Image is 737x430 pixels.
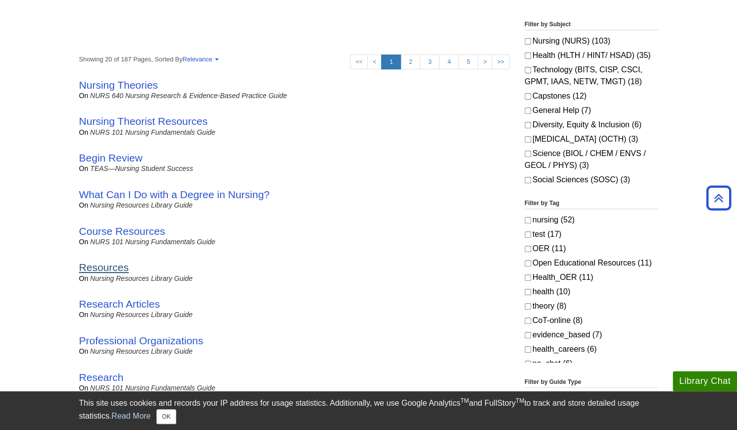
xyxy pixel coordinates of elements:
a: Research [79,372,124,383]
ul: Search Pagination [350,54,509,69]
a: 3 [420,54,440,69]
a: Resources [79,262,129,273]
a: Begin Review [79,152,143,163]
a: What Can I Do with a Degree in Nursing? [79,189,270,200]
input: Capstones (12) [525,93,531,100]
a: Research Articles [79,298,160,310]
legend: Filter by Tag [525,199,658,209]
a: NURS 101 Nursing Fundamentals Guide [90,384,215,392]
a: NURS 640 Nursing Research & Evidence-Based Practice Guide [90,92,287,100]
label: nursing (52) [525,214,658,226]
a: Relevance [183,55,217,63]
input: nursing (52) [525,217,531,223]
legend: Filter by Subject [525,20,658,30]
label: theory (8) [525,300,658,312]
input: test (17) [525,231,531,238]
div: This site uses cookies and records your IP address for usage statistics. Additionally, we use Goo... [79,397,658,424]
input: no_chat (6) [525,361,531,367]
a: Read More [111,412,150,420]
label: health (10) [525,286,658,298]
legend: Filter by Guide Type [525,377,658,388]
a: Nursing Theorist Resources [79,115,208,127]
a: NURS 101 Nursing Fundamentals Guide [90,128,215,136]
a: NURS 101 Nursing Fundamentals Guide [90,238,215,246]
label: Social Sciences (SOSC) (3) [525,174,658,186]
a: 5 [458,54,478,69]
span: on [79,311,89,319]
a: Nursing Resources Library Guide [90,347,193,355]
label: OER (11) [525,243,658,255]
sup: TM [460,397,469,404]
input: Health_OER (11) [525,274,531,281]
label: Science (BIOL / CHEM / ENVS / GEOL / PHYS) (3) [525,148,658,171]
button: Close [156,409,176,424]
label: no_chat (6) [525,358,658,370]
button: Library Chat [673,371,737,391]
a: Nursing Theories [79,79,158,91]
span: on [79,384,89,392]
span: on [79,274,89,282]
input: Open Educational Resources (11) [525,260,531,267]
input: health (10) [525,289,531,295]
span: on [79,238,89,246]
span: on [79,201,89,209]
input: health_careers (6) [525,346,531,353]
label: General Help (7) [525,105,658,116]
input: Health (HLTH / HINT/ HSAD) (35) [525,53,531,59]
a: Nursing Resources Library Guide [90,311,193,319]
a: Nursing Resources Library Guide [90,274,193,282]
a: TEAS—Nursing Student Success [90,164,193,172]
label: health_careers (6) [525,343,658,355]
input: Nursing (NURS) (103) [525,38,531,45]
label: Nursing (NURS) (103) [525,35,658,47]
input: Science (BIOL / CHEM / ENVS / GEOL / PHYS) (3) [525,151,531,157]
input: Social Sciences (SOSC) (3) [525,177,531,183]
a: Nursing Resources Library Guide [90,201,193,209]
a: > [478,54,492,69]
input: Diversity, Equity & Inclusion (6) [525,122,531,128]
a: < [367,54,382,69]
span: on [79,128,89,136]
label: CoT-online (8) [525,315,658,326]
label: Health_OER (11) [525,271,658,283]
a: 1 [381,54,401,69]
label: Technology (BITS, CISP, CSCI, GPMT, IAAS, NETW, TMGT) (18) [525,64,658,88]
label: test (17) [525,228,658,240]
a: Back to Top [703,191,735,205]
input: OER (11) [525,246,531,252]
input: Technology (BITS, CISP, CSCI, GPMT, IAAS, NETW, TMGT) (18) [525,67,531,73]
a: Professional Organizations [79,335,203,346]
a: << [350,54,368,69]
a: >> [491,54,509,69]
label: [MEDICAL_DATA] (OCTH) (3) [525,133,658,145]
label: Diversity, Equity & Inclusion (6) [525,119,658,131]
input: theory (8) [525,303,531,310]
input: General Help (7) [525,107,531,114]
input: evidence_based (7) [525,332,531,338]
label: Health (HLTH / HINT/ HSAD) (35) [525,50,658,61]
input: CoT-online (8) [525,318,531,324]
span: on [79,92,89,100]
span: on [79,347,89,355]
label: Capstones (12) [525,90,658,102]
a: 2 [400,54,420,69]
label: evidence_based (7) [525,329,658,341]
span: on [79,164,89,172]
a: 4 [439,54,459,69]
sup: TM [516,397,524,404]
label: Open Educational Resources (11) [525,257,658,269]
strong: Showing 20 of 187 Pages, Sorted By [79,54,510,64]
input: [MEDICAL_DATA] (OCTH) (3) [525,136,531,143]
a: Course Resources [79,225,165,237]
